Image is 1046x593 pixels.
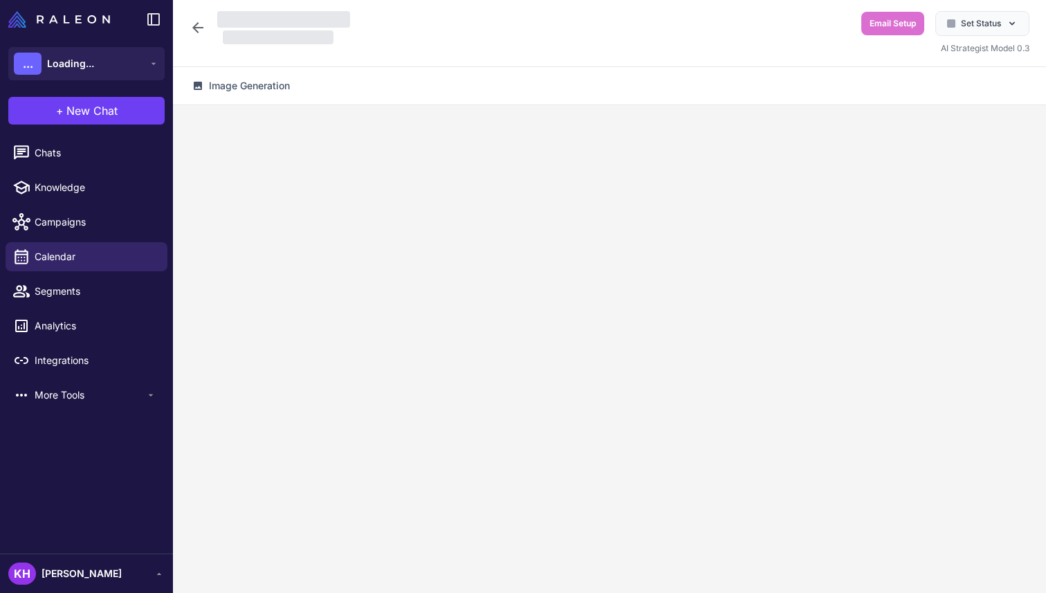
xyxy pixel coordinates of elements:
[6,346,167,375] a: Integrations
[35,387,145,403] span: More Tools
[941,43,1029,53] span: AI Strategist Model 0.3
[66,102,118,119] span: New Chat
[6,208,167,237] a: Campaigns
[8,11,110,28] img: Raleon Logo
[8,47,165,80] button: ...Loading...
[35,249,156,264] span: Calendar
[35,318,156,334] span: Analytics
[870,17,916,30] span: Email Setup
[14,53,42,75] div: ...
[35,215,156,230] span: Campaigns
[8,563,36,585] div: KH
[35,180,156,195] span: Knowledge
[35,284,156,299] span: Segments
[861,12,924,35] button: Email Setup
[961,17,1001,30] span: Set Status
[42,566,122,581] span: [PERSON_NAME]
[47,56,94,71] span: Loading...
[6,277,167,306] a: Segments
[209,78,290,93] span: Image Generation
[6,173,167,202] a: Knowledge
[6,138,167,167] a: Chats
[6,311,167,340] a: Analytics
[35,145,156,161] span: Chats
[56,102,64,119] span: +
[184,73,298,99] button: Image Generation
[6,242,167,271] a: Calendar
[35,353,156,368] span: Integrations
[8,97,165,125] button: +New Chat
